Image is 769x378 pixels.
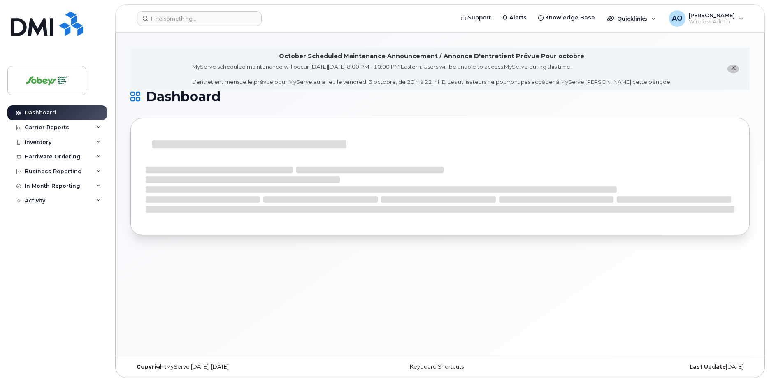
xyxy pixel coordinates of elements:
a: Keyboard Shortcuts [410,364,464,370]
span: Dashboard [146,90,221,103]
button: close notification [727,65,739,73]
strong: Last Update [690,364,726,370]
div: October Scheduled Maintenance Announcement / Annonce D'entretient Prévue Pour octobre [279,52,584,60]
div: MyServe scheduled maintenance will occur [DATE][DATE] 8:00 PM - 10:00 PM Eastern. Users will be u... [192,63,671,86]
div: [DATE] [543,364,750,370]
div: MyServe [DATE]–[DATE] [130,364,337,370]
strong: Copyright [137,364,166,370]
